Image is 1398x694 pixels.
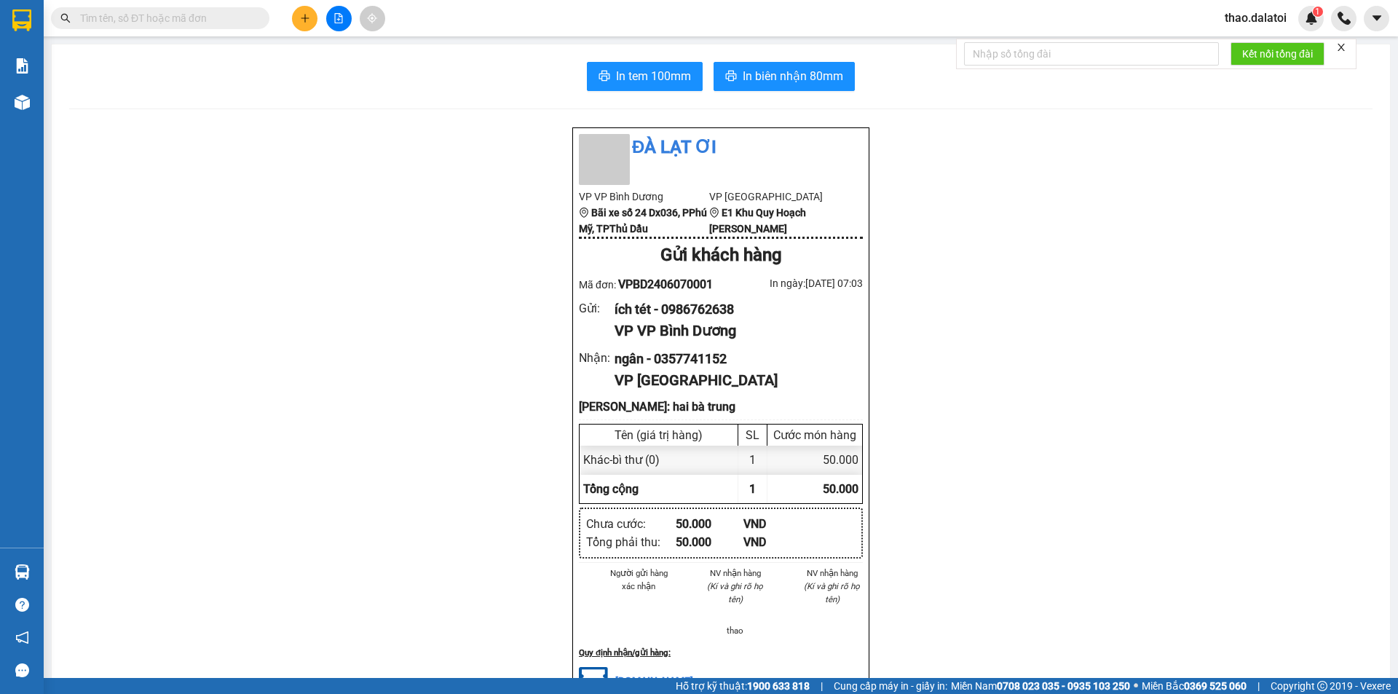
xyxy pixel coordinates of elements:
[608,567,670,593] li: Người gửi hàng xác nhận
[360,6,385,31] button: aim
[579,299,615,318] div: Gửi :
[714,62,855,91] button: printerIn biên nhận 80mm
[1142,678,1247,694] span: Miền Bắc
[326,6,352,31] button: file-add
[615,675,693,687] span: [DOMAIN_NAME]
[834,678,947,694] span: Cung cấp máy in - giấy in:
[709,207,806,234] b: E1 Khu Quy Hoạch [PERSON_NAME]
[743,67,843,85] span: In biên nhận 80mm
[15,663,29,677] span: message
[964,42,1219,66] input: Nhập số tổng đài
[801,567,863,580] li: NV nhận hàng
[771,428,858,442] div: Cước món hàng
[579,134,863,162] li: Đà Lạt ơi
[15,58,30,74] img: solution-icon
[80,10,252,26] input: Tìm tên, số ĐT hoặc mã đơn
[705,624,767,637] li: thao
[705,567,767,580] li: NV nhận hàng
[583,453,660,467] span: Khác - bì thư (0)
[615,369,851,392] div: VP [GEOGRAPHIC_DATA]
[707,581,763,604] i: (Kí và ghi rõ họ tên)
[725,70,737,84] span: printer
[60,13,71,23] span: search
[579,207,707,234] b: Bãi xe số 24 Dx036, PPhú Mỹ, TPThủ Dầu
[300,13,310,23] span: plus
[1338,12,1351,25] img: phone-icon
[1213,9,1298,27] span: thao.dalatoi
[676,678,810,694] span: Hỗ trợ kỹ thuật:
[1242,46,1313,62] span: Kết nối tổng đài
[997,680,1130,692] strong: 0708 023 035 - 0935 103 250
[583,428,734,442] div: Tên (giá trị hàng)
[676,533,743,551] div: 50.000
[747,680,810,692] strong: 1900 633 818
[587,62,703,91] button: printerIn tem 100mm
[821,678,823,694] span: |
[767,446,862,474] div: 50.000
[586,515,676,533] div: Chưa cước :
[579,189,709,205] li: VP VP Bình Dương
[599,70,610,84] span: printer
[618,277,713,291] span: VPBD2406070001
[676,515,743,533] div: 50.000
[1305,12,1318,25] img: icon-new-feature
[749,482,756,496] span: 1
[1336,42,1346,52] span: close
[615,299,851,320] div: ích tét - 0986762638
[333,13,344,23] span: file-add
[1370,12,1383,25] span: caret-down
[15,95,30,110] img: warehouse-icon
[15,631,29,644] span: notification
[738,446,767,474] div: 1
[615,320,851,342] div: VP VP Bình Dương
[951,678,1130,694] span: Miền Nam
[12,9,31,31] img: logo-vxr
[804,581,860,604] i: (Kí và ghi rõ họ tên)
[615,349,851,369] div: ngân - 0357741152
[583,482,639,496] span: Tổng cộng
[579,242,863,269] div: Gửi khách hàng
[1315,7,1320,17] span: 1
[742,428,763,442] div: SL
[743,533,811,551] div: VND
[1317,681,1327,691] span: copyright
[579,398,863,416] div: [PERSON_NAME]: hai bà trung
[743,515,811,533] div: VND
[721,275,863,291] div: In ngày: [DATE] 07:03
[15,598,29,612] span: question-circle
[292,6,317,31] button: plus
[616,67,691,85] span: In tem 100mm
[1313,7,1323,17] sup: 1
[823,482,858,496] span: 50.000
[1134,683,1138,689] span: ⚪️
[579,349,615,367] div: Nhận :
[1257,678,1260,694] span: |
[709,208,719,218] span: environment
[579,646,863,659] div: Quy định nhận/gửi hàng :
[1364,6,1389,31] button: caret-down
[367,13,377,23] span: aim
[586,533,676,551] div: Tổng phải thu :
[15,564,30,580] img: warehouse-icon
[1184,680,1247,692] strong: 0369 525 060
[579,208,589,218] span: environment
[579,275,721,293] div: Mã đơn:
[1231,42,1324,66] button: Kết nối tổng đài
[709,189,840,205] li: VP [GEOGRAPHIC_DATA]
